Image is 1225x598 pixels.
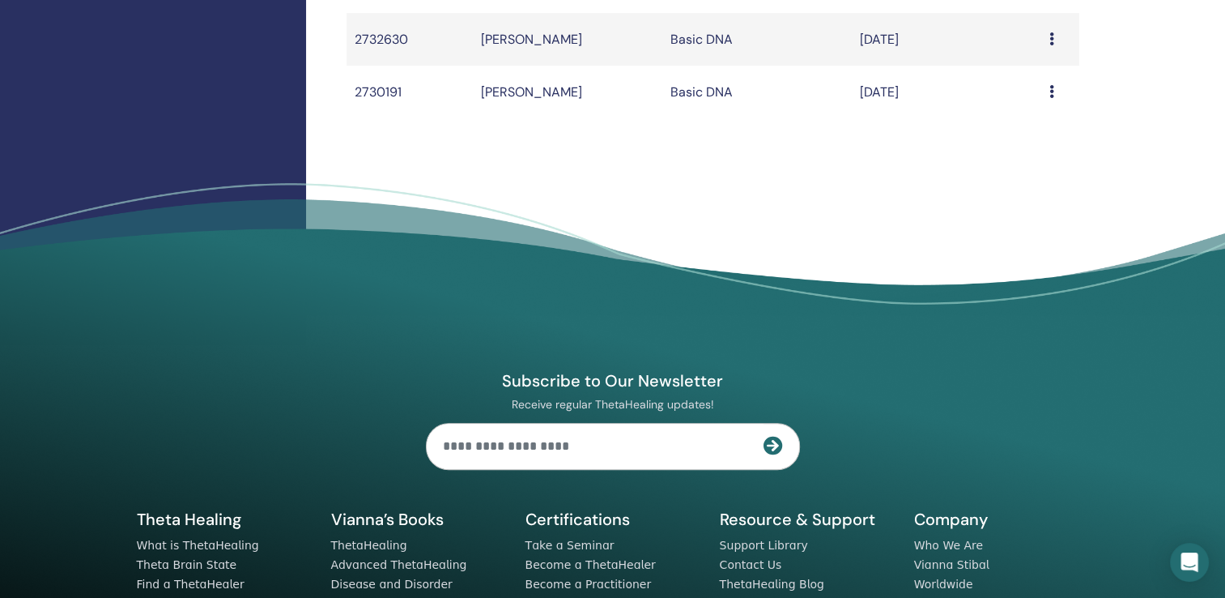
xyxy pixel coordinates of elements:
[662,66,852,118] td: Basic DNA
[473,66,662,118] td: [PERSON_NAME]
[473,13,662,66] td: [PERSON_NAME]
[1170,543,1209,582] div: Open Intercom Messenger
[426,397,800,412] p: Receive regular ThetaHealing updates!
[137,509,312,530] h5: Theta Healing
[137,539,259,552] a: What is ThetaHealing
[662,13,852,66] td: Basic DNA
[525,539,615,552] a: Take a Seminar
[331,539,407,552] a: ThetaHealing
[525,558,656,571] a: Become a ThetaHealer
[914,578,973,591] a: Worldwide
[347,13,473,66] td: 2732630
[914,539,983,552] a: Who We Are
[525,578,652,591] a: Become a Practitioner
[347,66,473,118] td: 2730191
[331,558,467,571] a: Advanced ThetaHealing
[720,539,808,552] a: Support Library
[137,578,245,591] a: Find a ThetaHealer
[852,13,1041,66] td: [DATE]
[720,558,782,571] a: Contact Us
[331,509,506,530] h5: Vianna’s Books
[525,509,700,530] h5: Certifications
[720,509,895,530] h5: Resource & Support
[914,558,989,571] a: Vianna Stibal
[914,509,1089,530] h5: Company
[852,66,1041,118] td: [DATE]
[137,558,237,571] a: Theta Brain State
[720,578,824,591] a: ThetaHealing Blog
[426,370,800,391] h4: Subscribe to Our Newsletter
[331,578,453,591] a: Disease and Disorder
